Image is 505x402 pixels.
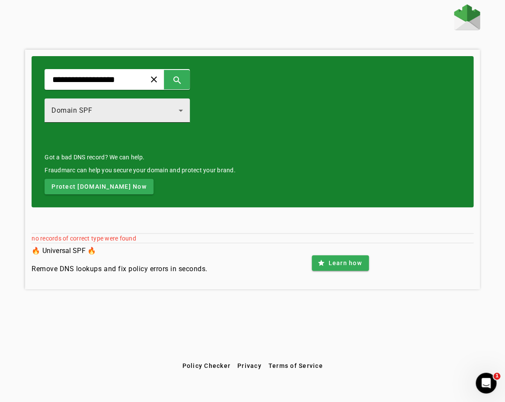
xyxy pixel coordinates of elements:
span: Terms of Service [268,362,323,369]
mat-card-title: Got a bad DNS record? We can help. [45,153,235,161]
button: Privacy [234,358,265,374]
div: Fraudmarc can help you secure your domain and protect your brand. [45,166,235,174]
span: 1 [493,373,500,380]
button: Policy Checker [179,358,234,374]
span: Learn how [328,259,361,267]
h3: 🔥 Universal SPF 🔥 [32,245,207,257]
iframe: Intercom live chat [476,373,496,393]
a: Home [454,4,480,32]
h4: Remove DNS lookups and fix policy errors in seconds. [32,264,207,274]
button: Terms of Service [265,358,326,374]
span: Policy Checker [182,362,230,369]
button: Protect [DOMAIN_NAME] Now [45,179,153,194]
mat-error: no records of correct type were found [32,234,473,243]
span: Domain SPF [51,106,92,114]
img: Fraudmarc Logo [454,4,480,30]
span: Privacy [237,362,262,369]
button: Learn how [312,255,368,271]
span: Protect [DOMAIN_NAME] Now [51,182,146,191]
